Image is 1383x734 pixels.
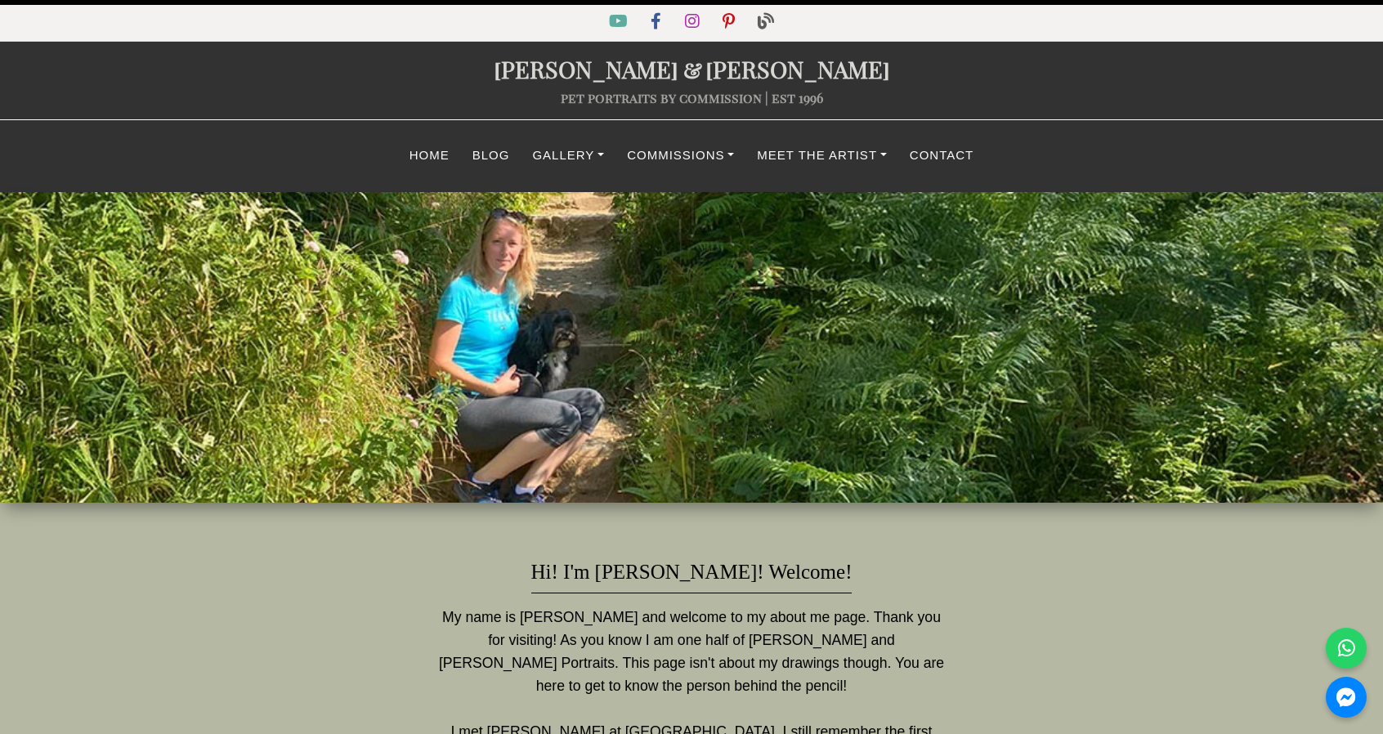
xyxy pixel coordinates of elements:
a: Blog [748,16,784,29]
a: Meet The Artist [745,140,898,172]
a: YouTube [599,16,641,29]
a: [PERSON_NAME]&[PERSON_NAME] [494,53,890,84]
a: Contact [898,140,985,172]
h1: Hi! I'm [PERSON_NAME]! Welcome! [531,535,853,593]
a: Home [398,140,461,172]
a: Messenger [1326,677,1367,718]
a: Blog [461,140,521,172]
a: Pinterest [713,16,748,29]
a: Facebook [641,16,674,29]
span: & [678,53,705,84]
a: Instagram [675,16,713,29]
a: WhatsApp [1326,628,1367,669]
a: pet portraits by commission | est 1996 [561,89,823,106]
a: Commissions [615,140,745,172]
a: Gallery [521,140,615,172]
